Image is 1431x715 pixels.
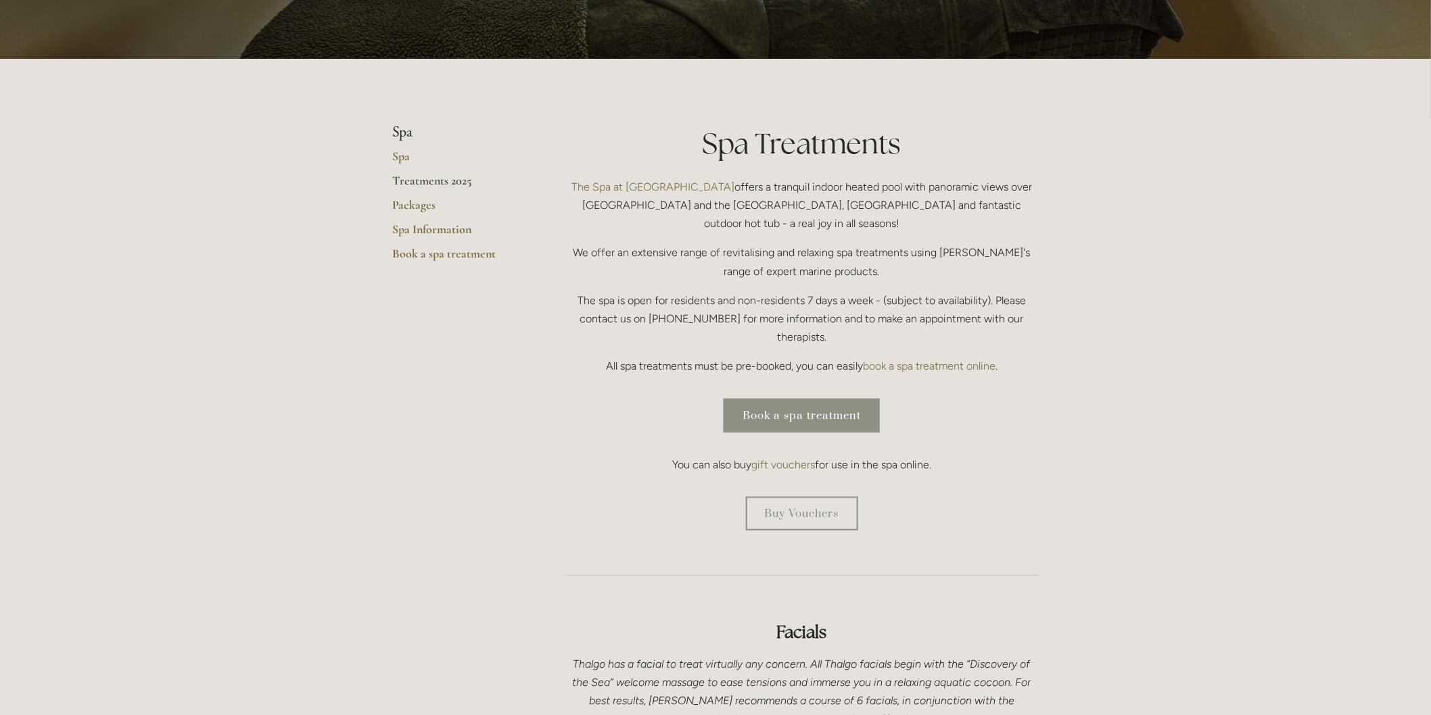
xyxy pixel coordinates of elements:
[863,360,995,372] a: book a spa treatment online
[565,291,1039,347] p: The spa is open for residents and non-residents 7 days a week - (subject to availability). Please...
[565,243,1039,280] p: We offer an extensive range of revitalising and relaxing spa treatments using [PERSON_NAME]'s ran...
[571,180,734,193] a: The Spa at [GEOGRAPHIC_DATA]
[392,222,521,246] a: Spa Information
[565,178,1039,233] p: offers a tranquil indoor heated pool with panoramic views over [GEOGRAPHIC_DATA] and the [GEOGRAP...
[392,173,521,197] a: Treatments 2025
[751,458,815,471] a: gift vouchers
[777,621,827,643] strong: Facials
[392,197,521,222] a: Packages
[392,246,521,270] a: Book a spa treatment
[565,455,1039,474] p: You can also buy for use in the spa online.
[392,124,521,141] li: Spa
[565,357,1039,375] p: All spa treatments must be pre-booked, you can easily .
[565,124,1039,164] h1: Spa Treatments
[724,399,880,433] a: Book a spa treatment
[392,149,521,173] a: Spa
[746,497,858,531] a: Buy Vouchers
